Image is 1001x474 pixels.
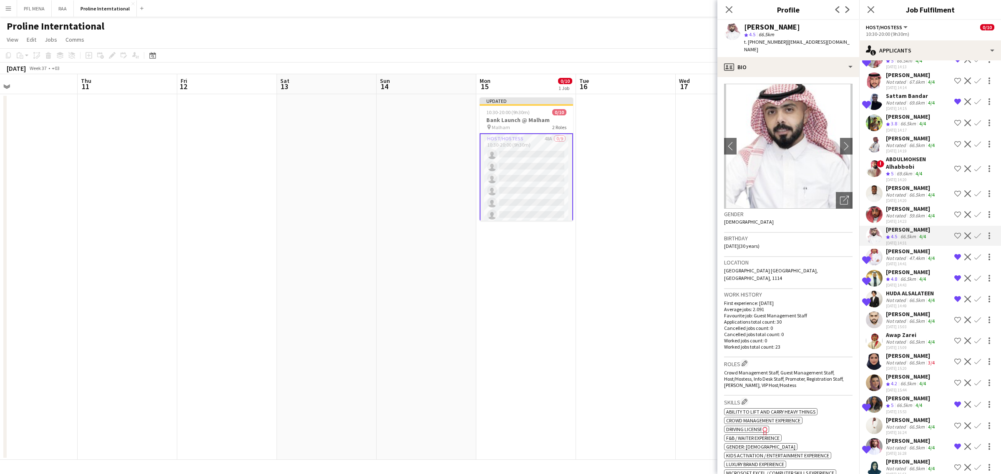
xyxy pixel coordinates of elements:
[928,79,935,85] app-skills-label: 4/4
[919,276,926,282] app-skills-label: 4/4
[899,233,918,240] div: 66.5km
[726,452,829,459] span: Kids activation / Entertainment experience
[724,397,853,406] h3: Skills
[3,34,22,45] a: View
[717,57,859,77] div: Bio
[908,142,926,148] div: 66.5km
[80,82,91,91] span: 11
[724,312,853,319] p: Favourite job: Guest Management Staff
[886,394,930,402] div: [PERSON_NAME]
[899,120,918,127] div: 66.5km
[181,77,187,85] span: Fri
[886,366,936,371] div: [DATE] 15:20
[886,71,936,79] div: [PERSON_NAME]
[480,97,573,104] div: Updated
[65,36,84,43] span: Comms
[928,465,935,472] app-skills-label: 4/4
[919,233,926,239] app-skills-label: 4/4
[886,100,908,106] div: Not rated
[726,426,762,432] span: Driving License
[552,109,566,115] span: 0/10
[895,402,914,409] div: 66.5km
[379,82,390,91] span: 14
[558,78,572,84] span: 0/10
[886,127,930,133] div: [DATE] 14:17
[891,170,893,177] span: 5
[928,424,935,430] app-skills-label: 4/4
[45,36,57,43] span: Jobs
[886,92,936,100] div: Sattam Bandar
[886,205,936,212] div: [PERSON_NAME]
[23,34,40,45] a: Edit
[891,380,897,387] span: 4.2
[480,97,573,221] app-job-card: Updated10:30-20:00 (9h30m)0/10Bank Launch @ Malham Malham2 RolesHost/Hostess48A0/910:30-20:00 (9h...
[744,39,850,52] span: | [EMAIL_ADDRESS][DOMAIN_NAME]
[179,82,187,91] span: 12
[980,24,994,30] span: 0/10
[726,409,815,415] span: Ability to lift and carry heavy things
[724,235,853,242] h3: Birthday
[908,444,926,451] div: 66.5km
[81,77,91,85] span: Thu
[552,124,566,130] span: 2 Roles
[886,240,930,246] div: [DATE] 14:31
[886,142,908,148] div: Not rated
[678,82,690,91] span: 17
[908,100,926,106] div: 69.6km
[886,409,930,414] div: [DATE] 15:53
[726,444,795,450] span: Gender: [DEMOGRAPHIC_DATA]
[280,77,289,85] span: Sat
[724,259,853,266] h3: Location
[928,192,935,198] app-skills-label: 4/4
[886,424,908,430] div: Not rated
[908,297,926,303] div: 66.5km
[886,255,908,261] div: Not rated
[886,282,930,288] div: [DATE] 14:43
[859,40,1001,60] div: Applicants
[928,339,935,345] app-skills-label: 4/4
[724,331,853,337] p: Cancelled jobs total count: 0
[886,444,908,451] div: Not rated
[492,124,510,130] span: Malham
[886,261,936,267] div: [DATE] 14:41
[908,79,926,85] div: 67.6km
[886,416,936,424] div: [PERSON_NAME]
[724,337,853,344] p: Worked jobs count: 0
[480,116,573,124] h3: Bank Launch @ Malham
[895,170,914,177] div: 69.6km
[908,359,926,366] div: 66.5km
[717,4,859,15] h3: Profile
[279,82,289,91] span: 13
[886,106,936,111] div: [DATE] 14:15
[908,424,926,430] div: 66.5km
[908,339,926,345] div: 66.5km
[724,319,853,325] p: Applications total count: 30
[859,4,1001,15] h3: Job Fulfilment
[679,77,690,85] span: Wed
[886,345,936,350] div: [DATE] 15:09
[7,36,18,43] span: View
[886,458,936,465] div: [PERSON_NAME]
[744,23,800,31] div: [PERSON_NAME]
[886,85,936,90] div: [DATE] 14:14
[27,36,36,43] span: Edit
[724,344,853,350] p: Worked jobs total count: 23
[749,31,755,37] span: 4.5
[41,34,60,45] a: Jobs
[886,339,908,345] div: Not rated
[915,170,922,177] app-skills-label: 4/4
[886,155,951,170] div: ABDULMOHSEN Alhabbobi
[908,465,926,472] div: 66.5km
[928,297,935,303] app-skills-label: 4/4
[726,461,784,467] span: Luxury brand experience
[886,268,930,276] div: [PERSON_NAME]
[724,369,844,388] span: Crowd Management Staff, Guest Management Staff, Host/Hostess, Info Desk Staff, Promoter, Registra...
[928,255,935,261] app-skills-label: 4/4
[928,318,935,324] app-skills-label: 4/4
[886,465,908,472] div: Not rated
[724,243,760,249] span: [DATE] (30 years)
[578,82,589,91] span: 16
[877,160,884,167] span: !
[724,306,853,312] p: Average jobs: 2.091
